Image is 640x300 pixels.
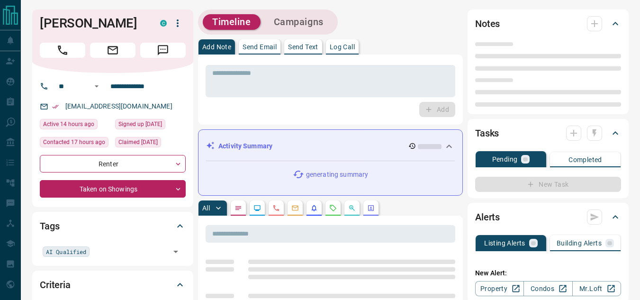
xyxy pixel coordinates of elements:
[169,245,182,258] button: Open
[348,204,356,212] svg: Opportunities
[523,281,572,296] a: Condos
[43,137,105,147] span: Contacted 17 hours ago
[288,44,318,50] p: Send Text
[40,155,186,173] div: Renter
[484,240,525,246] p: Listing Alerts
[52,103,59,110] svg: Email Verified
[202,205,210,211] p: All
[310,204,318,212] svg: Listing Alerts
[90,43,135,58] span: Email
[475,122,621,145] div: Tasks
[291,204,299,212] svg: Emails
[264,14,333,30] button: Campaigns
[253,204,261,212] svg: Lead Browsing Activity
[557,240,602,246] p: Building Alerts
[234,204,242,212] svg: Notes
[40,180,186,198] div: Taken on Showings
[40,215,186,237] div: Tags
[118,137,158,147] span: Claimed [DATE]
[572,281,621,296] a: Mr.Loft
[329,204,337,212] svg: Requests
[91,81,102,92] button: Open
[40,273,186,296] div: Criteria
[475,268,621,278] p: New Alert:
[475,206,621,228] div: Alerts
[272,204,280,212] svg: Calls
[475,209,500,225] h2: Alerts
[218,141,272,151] p: Activity Summary
[40,277,71,292] h2: Criteria
[65,102,172,110] a: [EMAIL_ADDRESS][DOMAIN_NAME]
[118,119,162,129] span: Signed up [DATE]
[330,44,355,50] p: Log Call
[40,16,146,31] h1: [PERSON_NAME]
[243,44,277,50] p: Send Email
[40,218,59,234] h2: Tags
[475,12,621,35] div: Notes
[475,16,500,31] h2: Notes
[202,44,231,50] p: Add Note
[43,119,94,129] span: Active 14 hours ago
[475,126,499,141] h2: Tasks
[367,204,375,212] svg: Agent Actions
[115,137,186,150] div: Thu Jul 10 2025
[306,170,368,180] p: generating summary
[206,137,455,155] div: Activity Summary
[46,247,86,256] span: AI Qualified
[115,119,186,132] div: Mon Apr 08 2024
[40,137,110,150] div: Mon Aug 11 2025
[40,43,85,58] span: Call
[568,156,602,163] p: Completed
[475,281,524,296] a: Property
[203,14,261,30] button: Timeline
[140,43,186,58] span: Message
[40,119,110,132] div: Mon Aug 11 2025
[492,156,518,163] p: Pending
[160,20,167,27] div: condos.ca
